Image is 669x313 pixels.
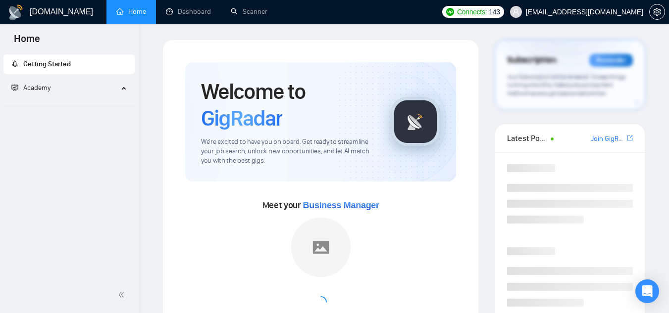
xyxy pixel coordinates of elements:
span: user [513,8,519,15]
span: export [627,134,633,142]
div: Reminder [589,54,633,67]
span: Connects: [457,6,487,17]
h1: Welcome to [201,78,375,132]
span: Meet your [262,200,379,211]
span: Home [6,32,48,52]
a: homeHome [116,7,146,16]
li: Getting Started [3,54,135,74]
button: setting [649,4,665,20]
span: 143 [489,6,500,17]
span: fund-projection-screen [11,84,18,91]
img: placeholder.png [291,218,351,277]
img: logo [8,4,24,20]
span: rocket [11,60,18,67]
img: gigradar-logo.png [391,97,440,146]
a: setting [649,8,665,16]
span: double-left [118,290,128,300]
span: Latest Posts from the GigRadar Community [507,132,548,144]
span: Getting Started [23,60,71,68]
div: Open Intercom Messenger [635,279,659,303]
span: loading [313,295,329,311]
a: export [627,134,633,143]
a: searchScanner [231,7,267,16]
span: Business Manager [303,200,379,210]
a: dashboardDashboard [166,7,211,16]
span: setting [650,8,665,16]
span: Subscription [507,52,556,69]
img: upwork-logo.png [446,8,454,16]
a: Join GigRadar Slack Community [591,134,625,144]
li: Academy Homepage [3,102,135,108]
span: We're excited to have you on board. Get ready to streamline your job search, unlock new opportuni... [201,137,375,166]
span: Academy [23,84,51,92]
span: Your subscription will be renewed. To keep things running smoothly, make sure your payment method... [507,73,625,97]
span: Academy [11,84,51,92]
span: GigRadar [201,105,282,132]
